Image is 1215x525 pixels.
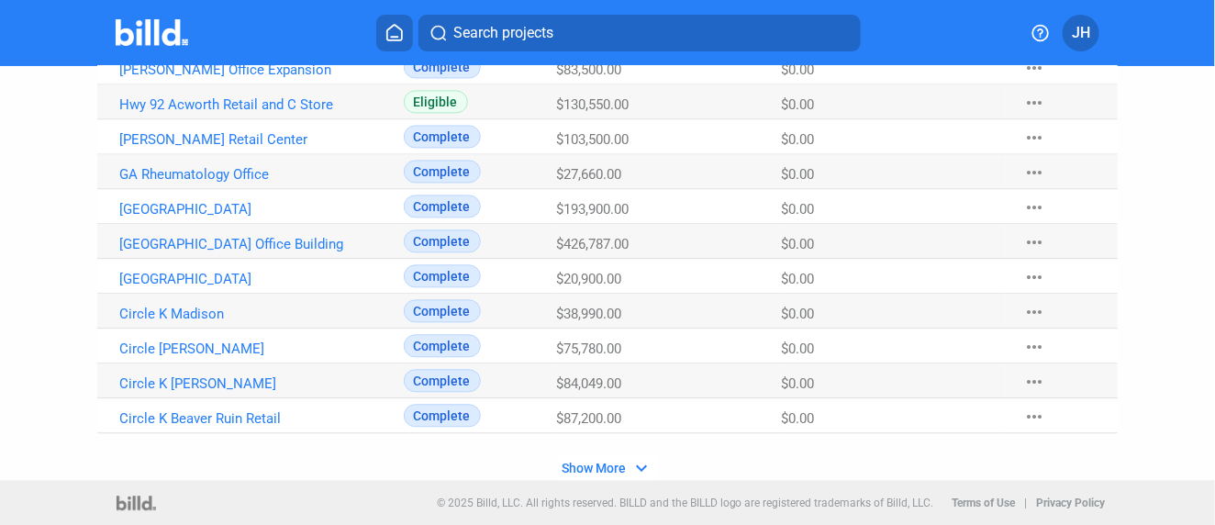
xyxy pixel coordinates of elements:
[119,166,389,183] a: GA Rheumatology Office
[781,375,814,392] span: $0.00
[556,131,629,148] span: $103,500.00
[1024,371,1046,393] mat-icon: more_horiz
[119,341,389,357] a: Circle [PERSON_NAME]
[781,271,814,287] span: $0.00
[404,369,481,392] span: Complete
[418,15,861,51] button: Search projects
[1072,22,1090,44] span: JH
[556,341,621,357] span: $75,780.00
[404,229,481,252] span: Complete
[404,160,481,183] span: Complete
[1024,336,1046,358] mat-icon: more_horiz
[404,125,481,148] span: Complete
[404,404,481,427] span: Complete
[953,497,1016,509] b: Terms of Use
[556,61,621,78] span: $83,500.00
[404,90,468,113] span: Eligible
[404,299,481,322] span: Complete
[119,410,389,427] a: Circle K Beaver Ruin Retail
[1024,301,1046,323] mat-icon: more_horiz
[781,236,814,252] span: $0.00
[556,271,621,287] span: $20,900.00
[119,201,389,218] a: [GEOGRAPHIC_DATA]
[1024,162,1046,184] mat-icon: more_horiz
[557,456,659,480] button: Show More
[556,96,629,113] span: $130,550.00
[556,166,621,183] span: $27,660.00
[119,306,389,322] a: Circle K Madison
[437,497,934,509] p: © 2025 Billd, LLC. All rights reserved. BILLD and the BILLD logo are registered trademarks of Bil...
[1024,127,1046,149] mat-icon: more_horiz
[781,410,814,427] span: $0.00
[404,55,481,78] span: Complete
[119,96,389,113] a: Hwy 92 Acworth Retail and C Store
[1063,15,1099,51] button: JH
[556,375,621,392] span: $84,049.00
[119,271,389,287] a: [GEOGRAPHIC_DATA]
[119,236,389,252] a: [GEOGRAPHIC_DATA] Office Building
[556,201,629,218] span: $193,900.00
[1037,497,1106,509] b: Privacy Policy
[781,306,814,322] span: $0.00
[116,19,188,46] img: Billd Company Logo
[404,334,481,357] span: Complete
[1024,92,1046,114] mat-icon: more_horiz
[781,96,814,113] span: $0.00
[1024,406,1046,428] mat-icon: more_horiz
[781,131,814,148] span: $0.00
[1024,196,1046,218] mat-icon: more_horiz
[119,131,389,148] a: [PERSON_NAME] Retail Center
[453,22,553,44] span: Search projects
[781,201,814,218] span: $0.00
[119,61,389,78] a: [PERSON_NAME] Office Expansion
[119,375,389,392] a: Circle K [PERSON_NAME]
[556,410,621,427] span: $87,200.00
[556,236,629,252] span: $426,787.00
[404,195,481,218] span: Complete
[1024,231,1046,253] mat-icon: more_horiz
[1024,266,1046,288] mat-icon: more_horiz
[1025,497,1028,509] p: |
[1024,57,1046,79] mat-icon: more_horiz
[781,166,814,183] span: $0.00
[781,341,814,357] span: $0.00
[631,457,653,479] mat-icon: expand_more
[117,496,156,510] img: logo
[563,461,627,475] span: Show More
[781,61,814,78] span: $0.00
[404,264,481,287] span: Complete
[556,306,621,322] span: $38,990.00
